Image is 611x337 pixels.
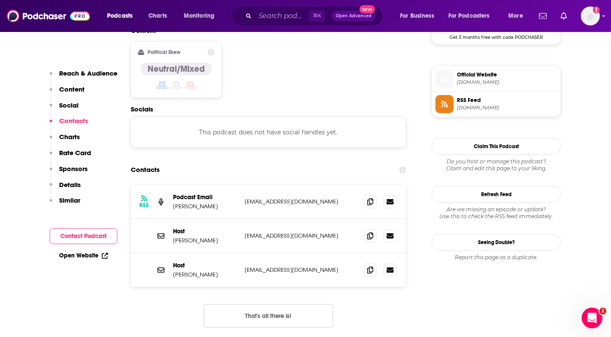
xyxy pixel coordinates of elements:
span: ⌘ K [309,10,325,22]
p: Podcast Email [173,194,238,201]
p: Sponsors [59,165,88,173]
button: Contact Podcast [50,228,117,244]
a: Seeing Double? [431,234,561,251]
span: Charts [148,10,167,22]
span: RSS Feed [457,96,557,104]
button: open menu [502,9,534,23]
h3: RSS [139,202,149,209]
button: Rate Card [50,149,91,165]
button: Charts [50,133,80,149]
p: Similar [59,196,80,204]
a: Show notifications dropdown [557,9,570,23]
p: Host [173,262,238,269]
p: Charts [59,133,80,141]
input: Search podcasts, credits, & more... [255,9,309,23]
span: Podcasts [107,10,132,22]
button: Open AdvancedNew [332,11,375,21]
iframe: Intercom live chat [582,308,602,328]
button: Contacts [50,117,88,133]
p: Content [59,85,85,93]
button: Similar [50,196,80,212]
span: 1 [599,308,606,315]
button: Claim This Podcast [431,138,561,155]
button: Show profile menu [581,6,600,25]
button: Details [50,181,81,197]
h2: Socials [131,105,406,113]
button: Social [50,101,79,117]
span: feeds.acast.com [457,105,557,111]
button: Refresh Feed [431,186,561,203]
img: Podchaser - Follow, Share and Rate Podcasts [7,8,90,24]
div: Search podcasts, credits, & more... [239,6,391,26]
p: Host [173,228,238,235]
h2: Contacts [131,162,160,178]
span: For Business [400,10,434,22]
p: [PERSON_NAME] [173,271,238,278]
p: Details [59,181,81,189]
a: Open Website [59,252,108,259]
p: Rate Card [59,149,91,157]
button: Nothing here. [204,304,333,327]
h2: Political Skew [148,49,180,55]
span: Official Website [457,71,557,79]
h4: Neutral/Mixed [148,64,205,74]
a: Charts [143,9,172,23]
button: open menu [178,9,226,23]
p: [EMAIL_ADDRESS][DOMAIN_NAME] [245,266,357,273]
p: [PERSON_NAME] [173,203,238,210]
span: shows.acast.com [457,79,557,86]
button: Sponsors [50,165,88,181]
span: Get 3 months free with code PODCHASER [432,30,561,40]
span: Do you host or manage this podcast? [431,158,561,165]
p: Contacts [59,117,88,125]
div: Report this page as a duplicate. [431,254,561,261]
p: Reach & Audience [59,69,117,77]
button: Reach & Audience [50,69,117,85]
button: open menu [394,9,445,23]
button: open menu [443,9,502,23]
svg: Add a profile image [593,6,600,13]
button: open menu [101,9,144,23]
span: For Podcasters [448,10,490,22]
span: New [359,5,375,13]
span: Open Advanced [336,14,372,18]
div: Claim and edit this page to your liking. [431,158,561,172]
p: [PERSON_NAME] [173,237,238,244]
a: Show notifications dropdown [535,9,550,23]
img: User Profile [581,6,600,25]
div: Are we missing an episode or update? Use this to check the RSS feed immediately. [431,206,561,220]
span: Logged in as NicolaLynch [581,6,600,25]
p: Social [59,101,79,109]
span: More [508,10,523,22]
button: Content [50,85,85,101]
a: RSS Feed[DOMAIN_NAME] [435,95,557,113]
a: Acast Deal: Get 3 months free with code PODCHASER [432,4,561,39]
p: [EMAIL_ADDRESS][DOMAIN_NAME] [245,198,357,205]
span: Monitoring [184,10,214,22]
p: [EMAIL_ADDRESS][DOMAIN_NAME] [245,232,357,239]
div: This podcast does not have social handles yet. [131,117,406,148]
a: Official Website[DOMAIN_NAME] [435,70,557,88]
